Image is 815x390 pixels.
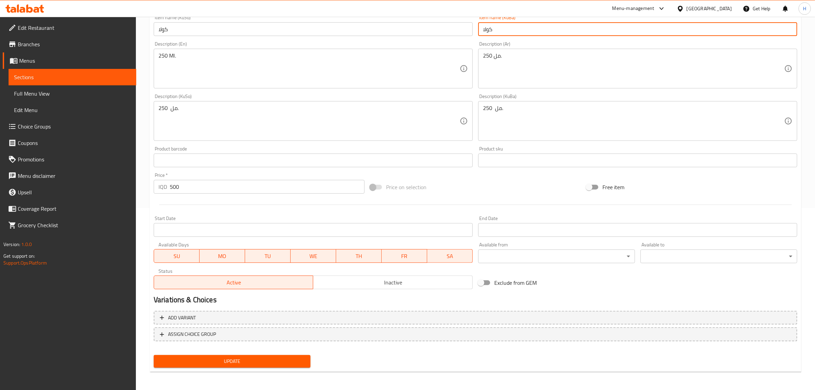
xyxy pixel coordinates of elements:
[9,85,136,102] a: Full Menu View
[384,251,424,261] span: FR
[21,240,32,249] span: 1.0.0
[3,217,136,233] a: Grocery Checklist
[18,188,131,196] span: Upsell
[19,57,131,65] span: Menus
[3,52,136,69] a: Menus
[200,249,245,263] button: MO
[339,251,379,261] span: TH
[382,249,427,263] button: FR
[18,40,131,48] span: Branches
[18,172,131,180] span: Menu disclaimer
[154,327,797,341] button: ASSIGN CHOICE GROUP
[9,69,136,85] a: Sections
[3,151,136,168] a: Promotions
[386,183,426,191] span: Price on selection
[478,249,635,263] div: ​
[154,22,473,36] input: Enter name KuSo
[168,330,216,339] span: ASSIGN CHOICE GROUP
[158,105,460,137] textarea: 250 مل.
[3,200,136,217] a: Coverage Report
[3,184,136,200] a: Upsell
[293,251,333,261] span: WE
[3,135,136,151] a: Coupons
[18,221,131,229] span: Grocery Checklist
[3,20,136,36] a: Edit Restaurant
[154,249,200,263] button: SU
[159,357,305,366] span: Update
[430,251,470,261] span: SA
[157,251,197,261] span: SU
[3,240,20,249] span: Version:
[14,106,131,114] span: Edit Menu
[154,276,314,289] button: Active
[612,4,654,13] div: Menu-management
[316,278,470,288] span: Inactive
[427,249,473,263] button: SA
[494,279,537,287] span: Exclude from GEM
[154,154,473,167] input: Please enter product barcode
[3,168,136,184] a: Menu disclaimer
[202,251,242,261] span: MO
[478,22,797,36] input: Enter name KuBa
[18,155,131,163] span: Promotions
[170,180,365,194] input: Please enter price
[313,276,473,289] button: Inactive
[14,73,131,81] span: Sections
[3,258,47,267] a: Support.OpsPlatform
[803,5,806,12] span: H
[3,252,35,260] span: Get support on:
[291,249,336,263] button: WE
[18,139,131,147] span: Coupons
[478,154,797,167] input: Please enter product sku
[3,36,136,52] a: Branches
[3,118,136,135] a: Choice Groups
[158,52,460,85] textarea: 250 Ml.
[9,102,136,118] a: Edit Menu
[245,249,291,263] button: TU
[18,122,131,131] span: Choice Groups
[336,249,382,263] button: TH
[248,251,288,261] span: TU
[483,105,784,137] textarea: 250 مل.
[483,52,784,85] textarea: 250 مل.
[157,278,311,288] span: Active
[18,205,131,213] span: Coverage Report
[154,311,797,325] button: Add variant
[687,5,732,12] div: [GEOGRAPHIC_DATA]
[158,183,167,191] p: IQD
[602,183,624,191] span: Free item
[14,89,131,98] span: Full Menu View
[168,314,196,322] span: Add variant
[154,355,310,368] button: Update
[640,249,797,263] div: ​
[154,295,797,305] h2: Variations & Choices
[18,24,131,32] span: Edit Restaurant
